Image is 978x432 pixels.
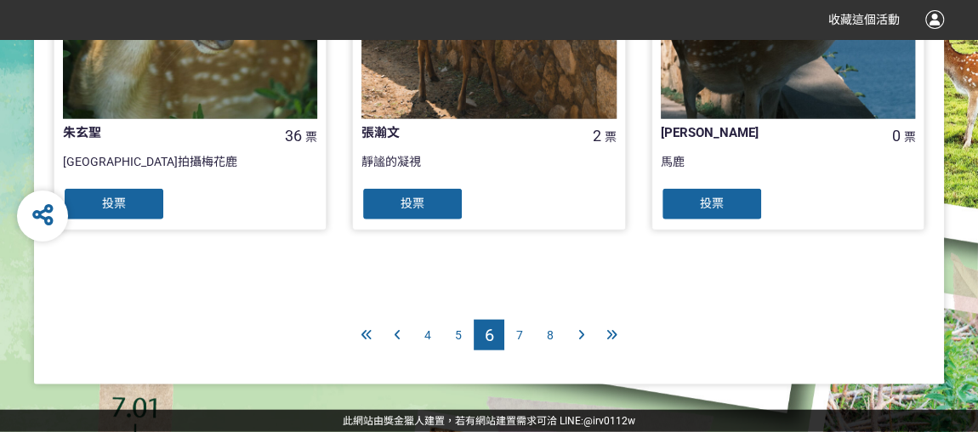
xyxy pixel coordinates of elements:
[661,153,916,187] div: 馬鹿
[343,415,635,427] span: 可洽 LINE:
[485,325,494,345] span: 6
[343,415,537,427] a: 此網站由獎金獵人建置，若有網站建置需求
[661,123,865,143] div: [PERSON_NAME]
[455,328,462,342] span: 5
[305,130,317,144] span: 票
[401,196,424,210] span: 投票
[547,328,554,342] span: 8
[285,127,302,145] span: 36
[593,127,601,145] span: 2
[361,123,566,143] div: 張瀚文
[361,153,617,187] div: 靜謐的凝視
[102,196,126,210] span: 投票
[828,13,900,26] span: 收藏這個活動
[583,415,635,427] a: @irv0112w
[424,328,431,342] span: 4
[891,127,900,145] span: 0
[903,130,915,144] span: 票
[605,130,617,144] span: 票
[516,328,523,342] span: 7
[700,196,724,210] span: 投票
[63,153,318,187] div: [GEOGRAPHIC_DATA]拍攝梅花鹿
[63,123,267,143] div: 朱玄聖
